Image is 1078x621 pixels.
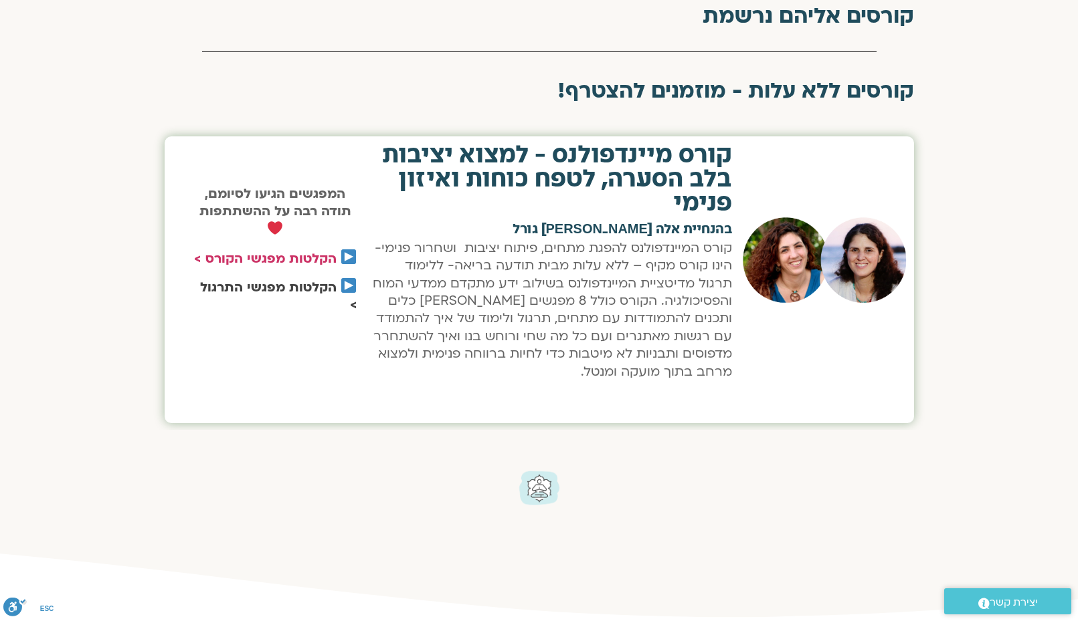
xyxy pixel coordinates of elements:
strong: המפגשים הגיעו לסיומם, תודה רבה על ההשתתפות [199,185,351,239]
a: הקלטות מפגשי התרגול > [200,279,357,314]
h2: קורסים אליהם נרשמת [165,4,914,28]
img: ❤ [268,221,282,235]
p: קורס המיינדפולנס להפגת מתחים, פיתוח יציבות ושחרור פנימי- הינו קורס מקיף – ללא עלות מבית תודעה ברי... [371,239,732,380]
img: ▶️ [341,249,356,264]
img: ▶️ [341,278,356,293]
a: יצירת קשר [944,588,1071,614]
span: יצירת קשר [990,594,1038,612]
h2: קורס מיינדפולנס - למצוא יציבות בלב הסערה, לטפח כוחות ואיזון פנימי [371,143,732,215]
h2: בהנחיית אלה [PERSON_NAME] גורל [371,223,732,236]
h2: קורסים ללא עלות - מוזמנים להצטרף! [165,79,914,103]
a: הקלטות מפגשי הקורס > [194,250,337,267]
